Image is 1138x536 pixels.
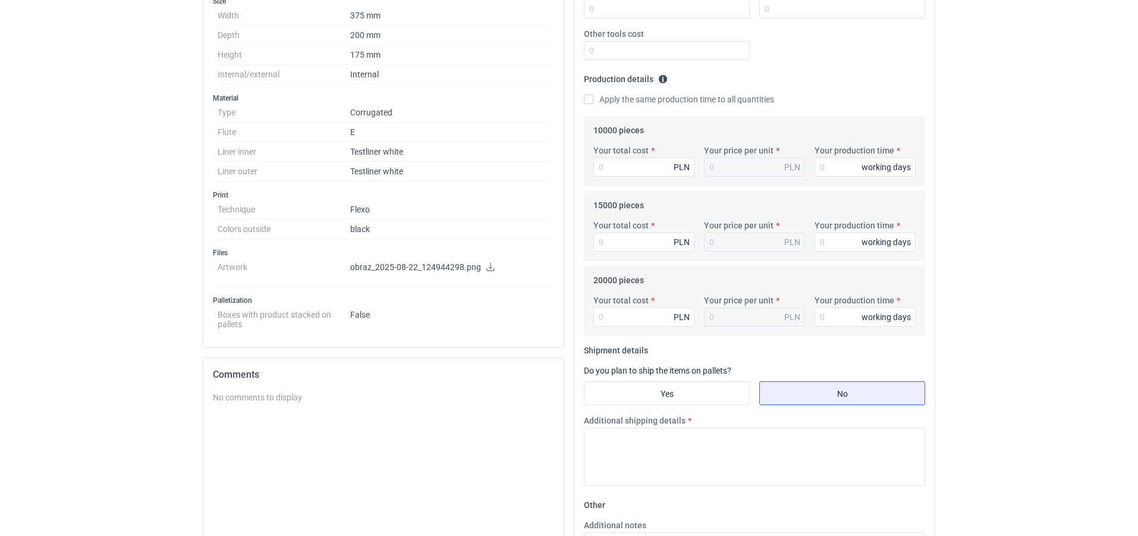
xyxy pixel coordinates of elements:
label: Additional notes [584,519,646,531]
dd: Flexo [350,200,549,220]
div: PLN [674,311,690,323]
dt: Artwork [218,258,350,287]
h3: Files [213,248,554,258]
input: 0 [584,41,750,60]
label: Your price per unit [704,294,774,306]
label: Other tools cost [584,28,644,40]
label: Your total cost [593,145,649,156]
div: working days [862,236,911,248]
dd: 175 mm [350,45,549,65]
label: Your price per unit [704,145,774,156]
dt: Flute [218,123,350,142]
div: PLN [674,236,690,248]
div: No comments to display [213,391,554,403]
input: 0 [815,308,916,327]
legend: 15000 pieces [593,196,644,210]
h2: Comments [213,368,554,382]
label: Your total cost [593,294,649,306]
dd: Internal [350,65,549,84]
h3: Palletization [213,296,554,305]
label: No [759,381,925,405]
div: PLN [784,161,800,173]
legend: Other [584,496,605,510]
dt: Depth [218,26,350,45]
dd: E [350,123,549,142]
dt: Liner outer [218,162,350,181]
dt: Width [218,6,350,26]
input: 0 [593,158,694,177]
div: working days [862,161,911,173]
input: 0 [593,308,694,327]
dt: Height [218,45,350,65]
dd: Testliner white [350,142,549,162]
h3: Material [213,93,554,103]
label: Yes [584,381,750,405]
input: 0 [815,158,916,177]
legend: Production details [584,70,668,84]
legend: Shipment details [584,341,648,355]
label: Your total cost [593,220,649,231]
div: PLN [674,161,690,173]
input: 0 [593,233,694,252]
dd: Corrugated [350,103,549,123]
input: 0 [815,233,916,252]
label: Your production time [815,145,894,156]
dd: 375 mm [350,6,549,26]
dd: False [350,305,549,329]
label: Your production time [815,220,894,231]
dt: Liner inner [218,142,350,162]
dt: Colors outside [218,220,350,239]
dt: Type [218,103,350,123]
dd: black [350,220,549,239]
div: PLN [784,236,800,248]
label: Your production time [815,294,894,306]
p: obraz_2025-08-22_124944298.png [350,262,549,273]
dd: 200 mm [350,26,549,45]
dd: Testliner white [350,162,549,181]
dt: Boxes with product stacked on pallets [218,305,350,329]
dt: Technique [218,200,350,220]
div: working days [862,311,911,323]
label: Your price per unit [704,220,774,231]
label: Do you plan to ship the items on pallets? [584,366,731,375]
label: Additional shipping details [584,415,686,427]
div: PLN [784,311,800,323]
dt: Internal/external [218,65,350,84]
h3: Print [213,190,554,200]
legend: 10000 pieces [593,121,644,135]
label: Apply the same production time to all quantities [584,93,774,105]
legend: 20000 pieces [593,271,644,285]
